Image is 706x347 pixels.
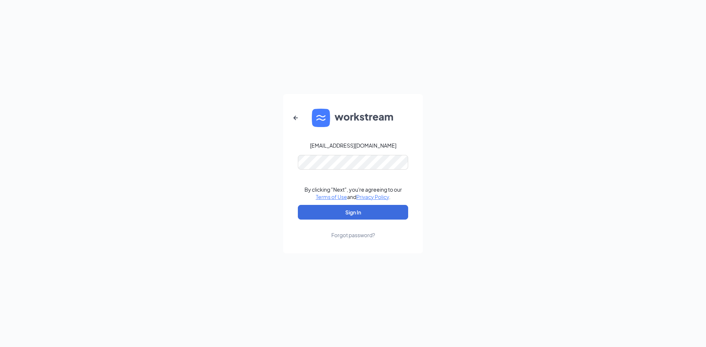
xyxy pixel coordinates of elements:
[298,205,408,220] button: Sign In
[331,220,375,239] a: Forgot password?
[316,194,347,200] a: Terms of Use
[310,142,396,149] div: [EMAIL_ADDRESS][DOMAIN_NAME]
[287,109,304,127] button: ArrowLeftNew
[291,113,300,122] svg: ArrowLeftNew
[356,194,389,200] a: Privacy Policy
[312,109,394,127] img: WS logo and Workstream text
[304,186,402,200] div: By clicking "Next", you're agreeing to our and .
[331,231,375,239] div: Forgot password?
